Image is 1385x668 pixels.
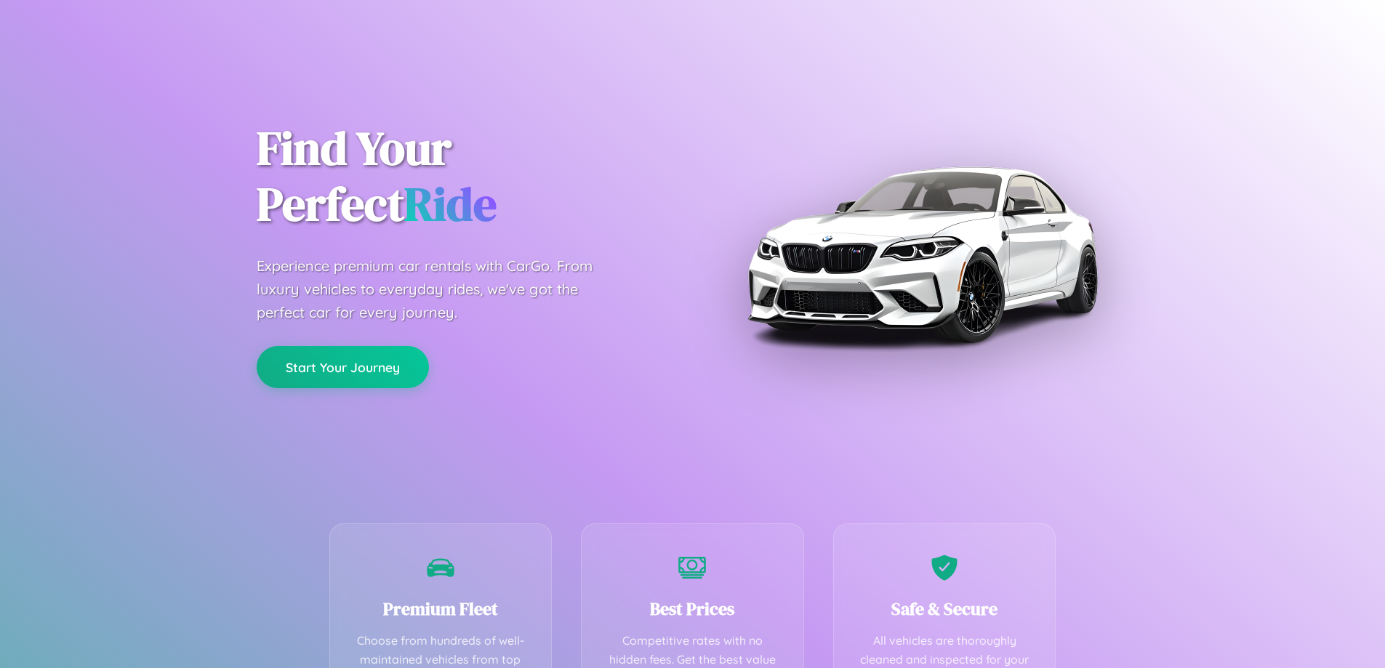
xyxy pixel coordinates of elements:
[352,597,530,621] h3: Premium Fleet
[404,172,497,236] span: Ride
[257,346,429,388] button: Start Your Journey
[740,73,1104,436] img: Premium BMW car rental vehicle
[257,254,620,324] p: Experience premium car rentals with CarGo. From luxury vehicles to everyday rides, we've got the ...
[856,597,1034,621] h3: Safe & Secure
[257,121,671,233] h1: Find Your Perfect
[603,597,782,621] h3: Best Prices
